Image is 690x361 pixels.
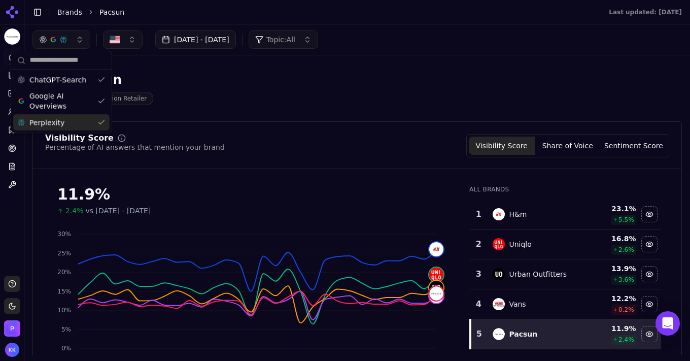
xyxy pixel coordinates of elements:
img: uniqlo [429,268,443,282]
div: 2 [474,238,482,250]
div: Uniqlo [509,239,531,249]
button: Hide urban outfitters data [641,266,658,282]
span: 2.6 % [618,246,634,254]
div: 5 [475,328,482,340]
div: 1 [474,208,482,220]
div: Pacsun [509,329,537,339]
img: pacsun [429,286,443,301]
tspan: 15% [57,288,71,295]
button: Sentiment Score [601,137,667,155]
span: Pacsun [99,7,124,17]
button: Hide h&m data [641,206,658,222]
img: h&m [429,242,443,256]
img: h&m [493,208,505,220]
button: Hide vans data [641,296,658,312]
button: Current brand: Pacsun [4,28,20,45]
span: 3.6 % [618,276,634,284]
div: Vans [509,299,526,309]
img: Pacsun [4,320,20,337]
div: Open Intercom Messenger [655,311,680,336]
tr: 3urban outfittersUrban Outfitters13.9%3.6%Hide urban outfitters data [470,259,661,289]
tspan: 20% [57,269,71,276]
span: ChatGPT-Search [29,75,86,85]
div: Pacsun [73,72,153,88]
div: 23.1 % [588,204,636,214]
div: 12.2 % [588,293,636,304]
img: Pacsun [4,28,20,45]
div: Suggestions [11,70,112,133]
div: 16.8 % [588,234,636,244]
tspan: 0% [61,345,71,352]
button: Hide uniqlo data [641,236,658,252]
div: 11.9% [57,185,449,204]
img: urban outfitters [493,268,505,280]
button: Share of Voice [535,137,601,155]
span: Google AI Overviews [29,91,93,111]
nav: breadcrumb [57,7,589,17]
img: Katrina Katona [5,343,19,357]
div: H&m [509,209,527,219]
div: Last updated: [DATE] [609,8,682,16]
span: vs [DATE] - [DATE] [86,206,151,216]
div: Visibility Score [45,134,114,142]
button: Hide pacsun data [641,326,658,342]
div: 3 [474,268,482,280]
img: uniqlo [493,238,505,250]
div: Percentage of AI answers that mention your brand [45,142,225,152]
img: urban outfitters [429,281,443,295]
img: pacsun [493,328,505,340]
div: Urban Outfitters [509,269,567,279]
img: United States [110,35,120,45]
tspan: 30% [57,231,71,238]
div: 4 [474,298,482,310]
span: Topic: All [266,35,295,45]
span: Youth Fashion Retailer [73,92,153,105]
span: 2.4 % [618,336,634,344]
tspan: 5% [61,326,71,333]
a: Brands [57,8,82,16]
button: Visibility Score [469,137,535,155]
button: Open user button [5,343,19,357]
tspan: 25% [57,250,71,257]
img: vans [493,298,505,310]
button: Open organization switcher [4,320,20,337]
span: 0.2 % [618,306,634,314]
span: Perplexity [29,117,64,127]
div: 13.9 % [588,264,636,274]
button: [DATE] - [DATE] [155,30,236,49]
tr: 1h&mH&m23.1%5.5%Hide h&m data [470,200,661,229]
div: All Brands [469,185,661,193]
span: 2.4% [65,206,84,216]
tr: 4vansVans12.2%0.2%Hide vans data [470,289,661,319]
span: 5.5 % [618,216,634,224]
div: 11.9 % [588,323,636,334]
tr: 5pacsunPacsun11.9%2.4%Hide pacsun data [470,319,661,349]
tr: 2uniqloUniqlo16.8%2.6%Hide uniqlo data [470,229,661,259]
tspan: 10% [57,307,71,314]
